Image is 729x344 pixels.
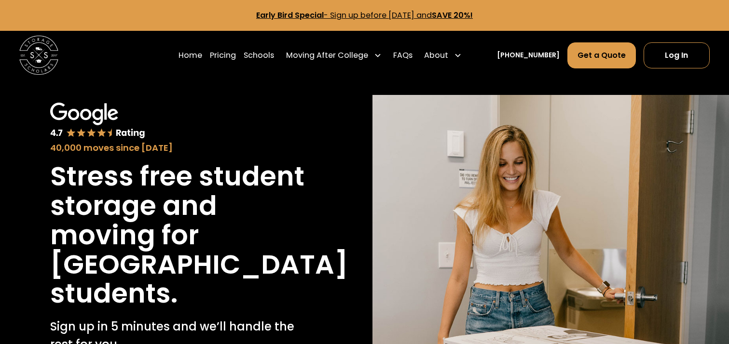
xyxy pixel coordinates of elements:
a: [PHONE_NUMBER] [497,50,560,60]
div: About [424,50,448,61]
a: Early Bird Special- Sign up before [DATE] andSAVE 20%! [256,10,473,21]
strong: Early Bird Special [256,10,324,21]
a: Get a Quote [567,42,636,68]
a: Schools [244,42,274,69]
a: Log In [644,42,710,68]
div: Moving After College [282,42,385,69]
strong: SAVE 20%! [432,10,473,21]
a: home [19,36,58,74]
h1: [GEOGRAPHIC_DATA] [50,250,348,279]
h1: students. [50,279,178,308]
img: Google 4.7 star rating [50,103,145,139]
a: FAQs [393,42,413,69]
a: Pricing [210,42,236,69]
h1: Stress free student storage and moving for [50,162,307,250]
div: About [420,42,466,69]
a: Home [179,42,202,69]
div: 40,000 moves since [DATE] [50,141,307,154]
img: Storage Scholars main logo [19,36,58,74]
div: Moving After College [286,50,368,61]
